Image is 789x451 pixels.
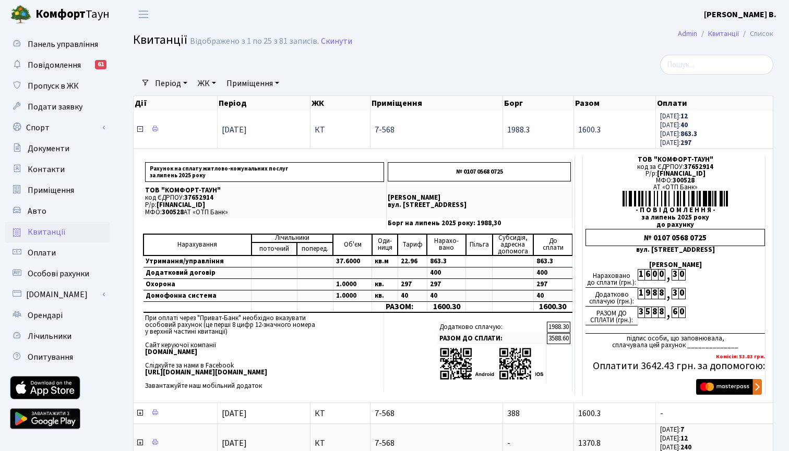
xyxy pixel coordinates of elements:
div: 0 [678,307,685,318]
td: 1600.30 [427,301,465,312]
div: код за ЄДРПОУ: [585,164,765,170]
td: Нарахо- вано [427,234,465,255]
td: Утримання/управління [144,255,252,267]
b: [URL][DOMAIN_NAME][DOMAIN_NAME] [145,368,267,377]
a: [PERSON_NAME] В. [704,8,776,21]
a: ЖК [194,75,220,92]
a: Спорт [5,117,110,138]
div: 9 [644,288,651,299]
div: Додатково сплачую (грн.): [585,288,638,307]
a: Квитанції [5,222,110,242]
a: Повідомлення61 [5,55,110,76]
th: Борг [503,96,574,111]
img: logo.png [10,4,31,25]
td: Лічильники [252,234,333,242]
b: 12 [680,112,688,121]
span: 37652914 [184,193,213,202]
td: Тариф [398,234,427,255]
span: 7-568 [375,439,498,447]
p: код ЄДРПОУ: [145,194,384,201]
small: [DATE]: [660,112,688,121]
small: [DATE]: [660,138,691,148]
a: Квитанції [708,28,739,39]
img: apps-qrcodes.png [439,347,544,381]
td: 297 [398,278,427,290]
b: Комфорт [35,6,86,22]
div: вул. [STREET_ADDRESS] [585,247,765,253]
a: Панель управління [5,34,110,55]
div: РАЗОМ ДО СПЛАТИ (грн.): [585,307,638,325]
div: 3 [672,288,678,299]
td: 863.3 [427,255,465,267]
span: 388 [507,408,520,419]
span: Таун [35,6,110,23]
a: Приміщення [222,75,283,92]
div: 0 [651,269,658,281]
span: 1600.3 [578,408,601,419]
td: 40 [533,290,572,301]
span: Документи [28,143,69,154]
a: Скинути [321,36,352,46]
div: 3 [638,307,644,318]
span: Особові рахунки [28,268,89,279]
td: 297 [427,278,465,290]
span: 1370.8 [578,437,601,449]
div: - П О В І Д О М Л Е Н Н Я - [585,207,765,214]
span: - [507,437,510,449]
p: ТОВ "КОМФОРТ-ТАУН" [145,187,384,194]
td: Додатковий договір [144,267,252,278]
span: Пропуск в ЖК [28,80,79,92]
a: Лічильники [5,326,110,347]
td: 1.0000 [333,278,372,290]
td: 1.0000 [333,290,372,301]
td: До cплати [533,234,572,255]
b: [DOMAIN_NAME] [145,347,197,357]
a: Подати заявку [5,96,110,117]
span: 1988.3 [507,124,530,136]
td: Домофонна система [144,290,252,301]
td: 400 [533,267,572,278]
a: Орендарі [5,305,110,326]
span: [DATE] [222,124,247,136]
small: [DATE]: [660,434,688,443]
span: 37652914 [684,162,713,172]
div: підпис особи, що заповнювала, сплачувала цей рахунок ______________ [585,333,765,349]
p: вул. [STREET_ADDRESS] [388,202,571,209]
th: Приміщення [370,96,503,111]
span: Подати заявку [28,101,82,113]
a: Оплати [5,242,110,263]
span: Опитування [28,351,73,363]
small: [DATE]: [660,120,688,130]
div: , [665,307,672,319]
span: КТ [315,126,366,134]
div: [PERSON_NAME] [585,262,765,269]
span: Авто [28,205,46,217]
div: 1 [638,269,644,281]
td: 297 [533,278,572,290]
div: Відображено з 1 по 25 з 81 записів. [190,36,319,46]
h5: Оплатити 3642.43 грн. за допомогою: [585,360,765,372]
b: 297 [680,138,691,148]
span: КТ [315,409,366,418]
td: Додатково сплачую: [437,322,546,333]
p: № 0107 0568 0725 [388,162,571,181]
td: Охорона [144,278,252,290]
div: 1 [638,288,644,299]
td: кв. [372,290,398,301]
td: 1988.30 [547,322,570,333]
a: Пропуск в ЖК [5,76,110,96]
p: Рахунок на сплату житлово-комунальних послуг за липень 2025 року [145,162,384,182]
span: 7-568 [375,409,498,418]
td: 40 [398,290,427,301]
a: Контакти [5,159,110,180]
td: Нарахування [144,234,252,255]
div: , [665,288,672,300]
span: Квитанції [28,226,66,238]
th: ЖК [310,96,370,111]
span: Оплати [28,247,56,259]
span: 1600.3 [578,124,601,136]
span: Квитанції [133,31,187,49]
div: 8 [658,307,665,318]
div: , [665,269,672,281]
th: Період [218,96,310,111]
